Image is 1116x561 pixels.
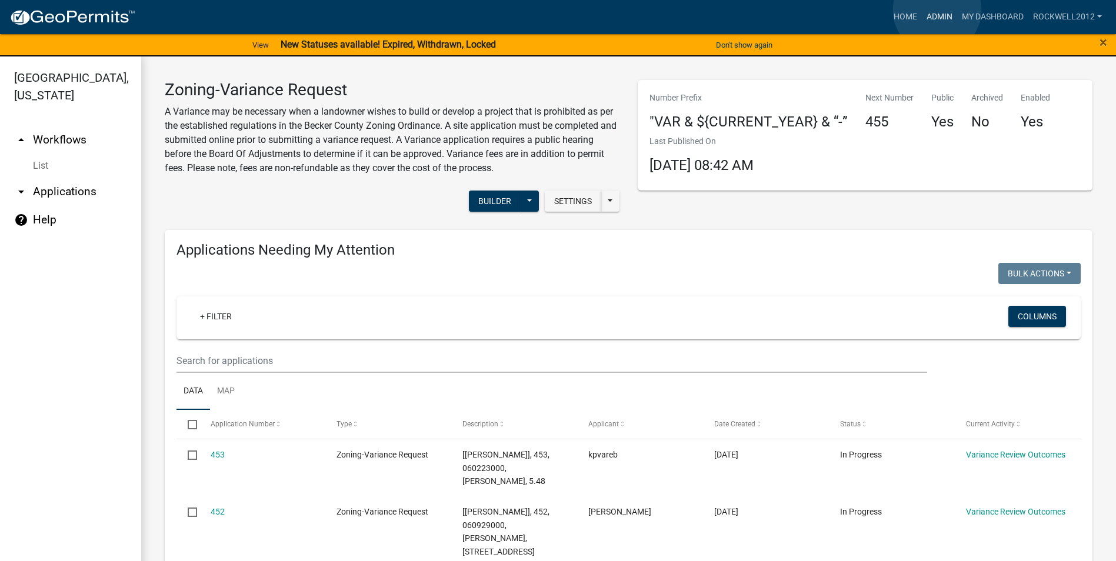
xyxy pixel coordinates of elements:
[889,6,922,28] a: Home
[955,410,1081,438] datatable-header-cell: Current Activity
[840,450,882,459] span: In Progress
[462,507,549,556] span: [Susan Rockwell], 452, 060929000, JOSEPH SCHROEDER, 14406 shoreline ln
[931,113,954,131] h4: Yes
[211,420,275,428] span: Application Number
[649,92,848,104] p: Number Prefix
[966,507,1065,516] a: Variance Review Outcomes
[829,410,955,438] datatable-header-cell: Status
[714,420,755,428] span: Date Created
[462,420,498,428] span: Description
[588,420,619,428] span: Applicant
[966,420,1015,428] span: Current Activity
[1021,113,1050,131] h4: Yes
[211,450,225,459] a: 453
[176,373,210,410] a: Data
[211,507,225,516] a: 452
[588,450,618,459] span: kpvareb
[649,113,848,131] h4: "VAR & ${CURRENT_YEAR} & “-”
[971,113,1003,131] h4: No
[577,410,703,438] datatable-header-cell: Applicant
[337,507,428,516] span: Zoning-Variance Request
[462,450,549,486] span: [Susan Rockwell], 453, 060223000, RANDY BARTA, 5.48
[451,410,577,438] datatable-header-cell: Description
[714,507,738,516] span: 08/11/2025
[966,450,1065,459] a: Variance Review Outcomes
[1100,35,1107,49] button: Close
[176,242,1081,259] h4: Applications Needing My Attention
[14,133,28,147] i: arrow_drop_up
[325,410,451,438] datatable-header-cell: Type
[649,135,754,148] p: Last Published On
[840,507,882,516] span: In Progress
[191,306,241,327] a: + Filter
[1021,92,1050,104] p: Enabled
[199,410,325,438] datatable-header-cell: Application Number
[165,105,620,175] p: A Variance may be necessary when a landowner wishes to build or develop a project that is prohibi...
[1100,34,1107,51] span: ×
[176,410,199,438] datatable-header-cell: Select
[971,92,1003,104] p: Archived
[703,410,829,438] datatable-header-cell: Date Created
[957,6,1028,28] a: My Dashboard
[1028,6,1107,28] a: Rockwell2012
[931,92,954,104] p: Public
[176,349,927,373] input: Search for applications
[865,92,914,104] p: Next Number
[337,420,352,428] span: Type
[922,6,957,28] a: Admin
[865,113,914,131] h4: 455
[649,157,754,173] span: [DATE] 08:42 AM
[281,39,496,50] strong: New Statuses available! Expired, Withdrawn, Locked
[14,213,28,227] i: help
[337,450,428,459] span: Zoning-Variance Request
[545,191,601,212] button: Settings
[588,507,651,516] span: Al Clark
[840,420,861,428] span: Status
[714,450,738,459] span: 08/11/2025
[165,80,620,100] h3: Zoning-Variance Request
[998,263,1081,284] button: Bulk Actions
[14,185,28,199] i: arrow_drop_down
[248,35,274,55] a: View
[210,373,242,410] a: Map
[1008,306,1066,327] button: Columns
[711,35,777,55] button: Don't show again
[469,191,521,212] button: Builder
